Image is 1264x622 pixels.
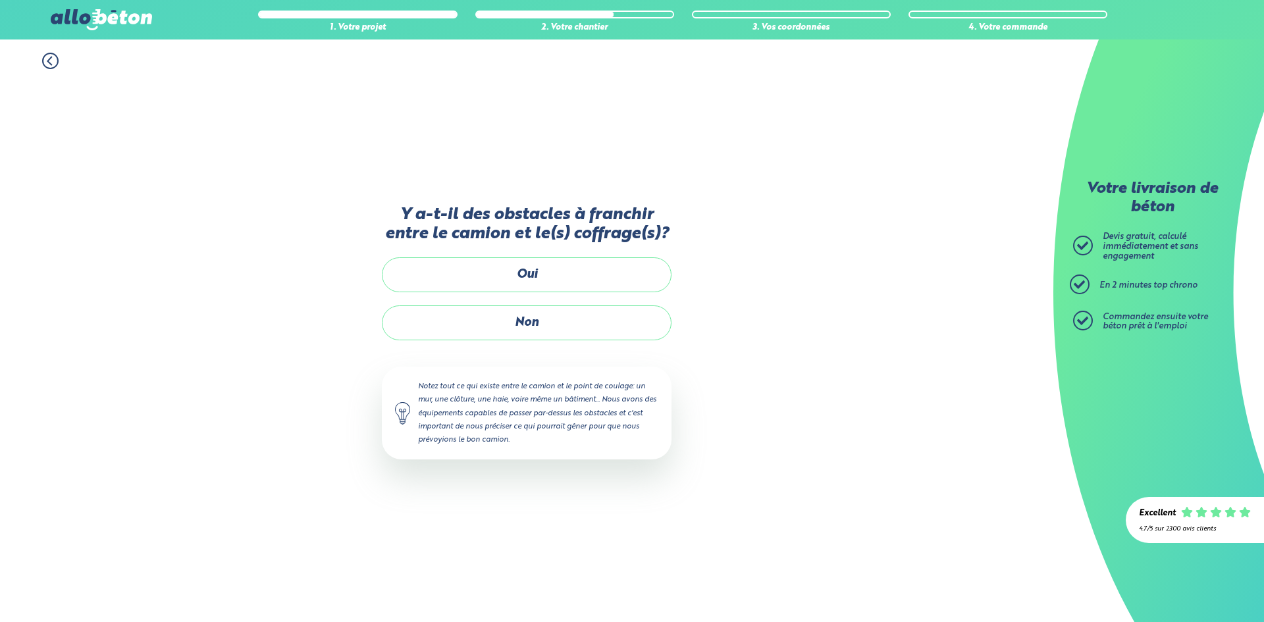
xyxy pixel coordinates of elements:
[908,23,1107,33] div: 4. Votre commande
[1076,180,1228,217] p: Votre livraison de béton
[1147,571,1250,608] iframe: Help widget launcher
[382,205,671,244] label: Y a-t-il des obstacles à franchir entre le camion et le(s) coffrage(s)?
[475,23,674,33] div: 2. Votre chantier
[1139,525,1251,532] div: 4.7/5 sur 2300 avis clients
[1103,313,1208,331] span: Commandez ensuite votre béton prêt à l'emploi
[382,367,671,459] div: Notez tout ce qui existe entre le camion et le point de coulage: un mur, une clôture, une haie, v...
[1099,281,1198,290] span: En 2 minutes top chrono
[258,23,457,33] div: 1. Votre projet
[382,257,671,292] label: Oui
[1103,232,1198,260] span: Devis gratuit, calculé immédiatement et sans engagement
[692,23,891,33] div: 3. Vos coordonnées
[51,9,152,30] img: allobéton
[382,305,671,340] label: Non
[1139,509,1176,519] div: Excellent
